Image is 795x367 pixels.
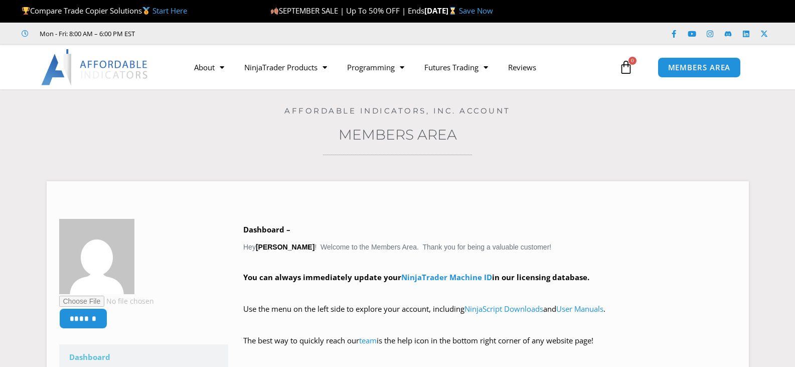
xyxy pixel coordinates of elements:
[41,49,149,85] img: LogoAI | Affordable Indicators – NinjaTrader
[22,7,30,15] img: 🏆
[424,6,459,16] strong: [DATE]
[243,302,736,330] p: Use the menu on the left side to explore your account, including and .
[604,53,648,82] a: 0
[184,56,234,79] a: About
[628,57,637,65] span: 0
[270,6,424,16] span: SEPTEMBER SALE | Up To 50% OFF | Ends
[414,56,498,79] a: Futures Trading
[149,29,299,39] iframe: Customer reviews powered by Trustpilot
[401,272,492,282] a: NinjaTrader Machine ID
[284,106,511,115] a: Affordable Indicators, Inc. Account
[271,7,278,15] img: 🍂
[556,304,603,314] a: User Manuals
[459,6,493,16] a: Save Now
[243,272,589,282] strong: You can always immediately update your in our licensing database.
[337,56,414,79] a: Programming
[658,57,741,78] a: MEMBERS AREA
[243,223,736,362] div: Hey ! Welcome to the Members Area. Thank you for being a valuable customer!
[668,64,731,71] span: MEMBERS AREA
[234,56,337,79] a: NinjaTrader Products
[37,28,135,40] span: Mon - Fri: 8:00 AM – 6:00 PM EST
[184,56,616,79] nav: Menu
[464,304,543,314] a: NinjaScript Downloads
[243,334,736,362] p: The best way to quickly reach our is the help icon in the bottom right corner of any website page!
[152,6,187,16] a: Start Here
[498,56,546,79] a: Reviews
[243,224,290,234] b: Dashboard –
[339,126,457,143] a: Members Area
[359,335,377,345] a: team
[59,219,134,294] img: bddc036d8a594b73211226d7f1b62c6b42c13e7d395964bc5dc11361869ae2d4
[142,7,150,15] img: 🥇
[449,7,456,15] img: ⌛
[22,6,187,16] span: Compare Trade Copier Solutions
[256,243,314,251] strong: [PERSON_NAME]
